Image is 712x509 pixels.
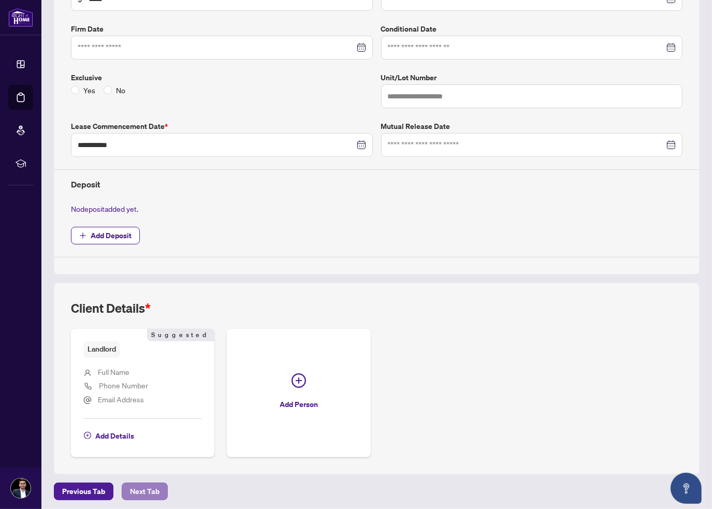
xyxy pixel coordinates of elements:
[112,84,129,96] span: No
[71,121,373,132] label: Lease Commencement Date
[71,178,682,191] h4: Deposit
[79,232,86,239] span: plus
[381,72,683,83] label: Unit/Lot Number
[147,329,214,341] span: Suggested
[71,227,140,244] button: Add Deposit
[8,8,33,27] img: logo
[83,341,120,357] span: Landlord
[130,483,159,500] span: Next Tab
[95,428,134,444] span: Add Details
[11,478,31,498] img: Profile Icon
[122,483,168,500] button: Next Tab
[54,483,113,500] button: Previous Tab
[292,373,306,388] span: plus-circle
[98,395,144,404] span: Email Address
[671,473,702,504] button: Open asap
[99,381,148,390] span: Phone Number
[227,329,370,457] button: Add Person
[71,72,373,83] label: Exclusive
[84,432,91,439] span: plus-circle
[71,300,151,316] h2: Client Details
[71,23,373,35] label: Firm Date
[91,227,132,244] span: Add Deposit
[79,84,99,96] span: Yes
[98,367,129,376] span: Full Name
[83,427,135,445] button: Add Details
[62,483,105,500] span: Previous Tab
[280,396,318,413] span: Add Person
[381,23,683,35] label: Conditional Date
[381,121,683,132] label: Mutual Release Date
[71,204,138,213] span: No deposit added yet.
